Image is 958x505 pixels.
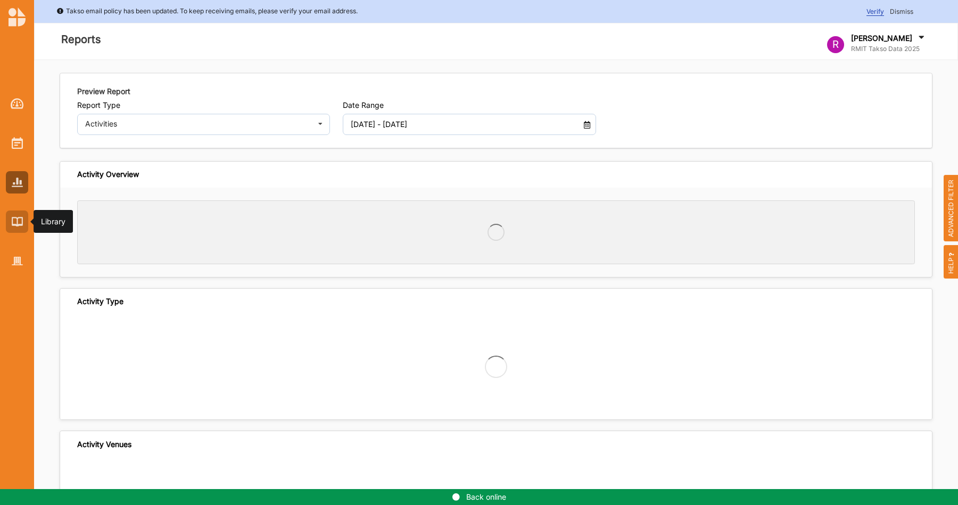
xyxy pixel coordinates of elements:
img: logo [9,7,26,27]
a: Organisation [6,250,28,272]
img: Library [12,217,23,226]
div: R [827,36,844,53]
img: Activities [12,137,23,149]
label: [PERSON_NAME] [851,33,912,43]
div: Back online [3,492,955,502]
a: Library [6,211,28,233]
a: Reports [6,171,28,193]
div: Activities [85,120,309,128]
label: Reports [61,31,101,48]
div: Activity Venues [77,440,131,449]
div: Activity Type [77,297,123,306]
a: Activities [6,132,28,154]
div: Activity Overview [77,170,139,179]
label: Report Type [77,100,330,110]
label: Date Range [343,100,596,110]
input: DD MM YYYY - DD MM YYYY [345,114,574,135]
span: Dismiss [890,7,913,15]
img: Organisation [12,257,23,266]
span: Verify [866,7,884,16]
label: Preview Report [77,86,130,97]
a: Dashboard [6,92,28,115]
img: Reports [12,178,23,187]
div: Library [41,216,65,227]
div: Takso email policy has been updated. To keep receiving emails, please verify your email address. [56,6,358,16]
img: Dashboard [11,98,24,109]
label: RMIT Takso Data 2025 [851,45,927,53]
